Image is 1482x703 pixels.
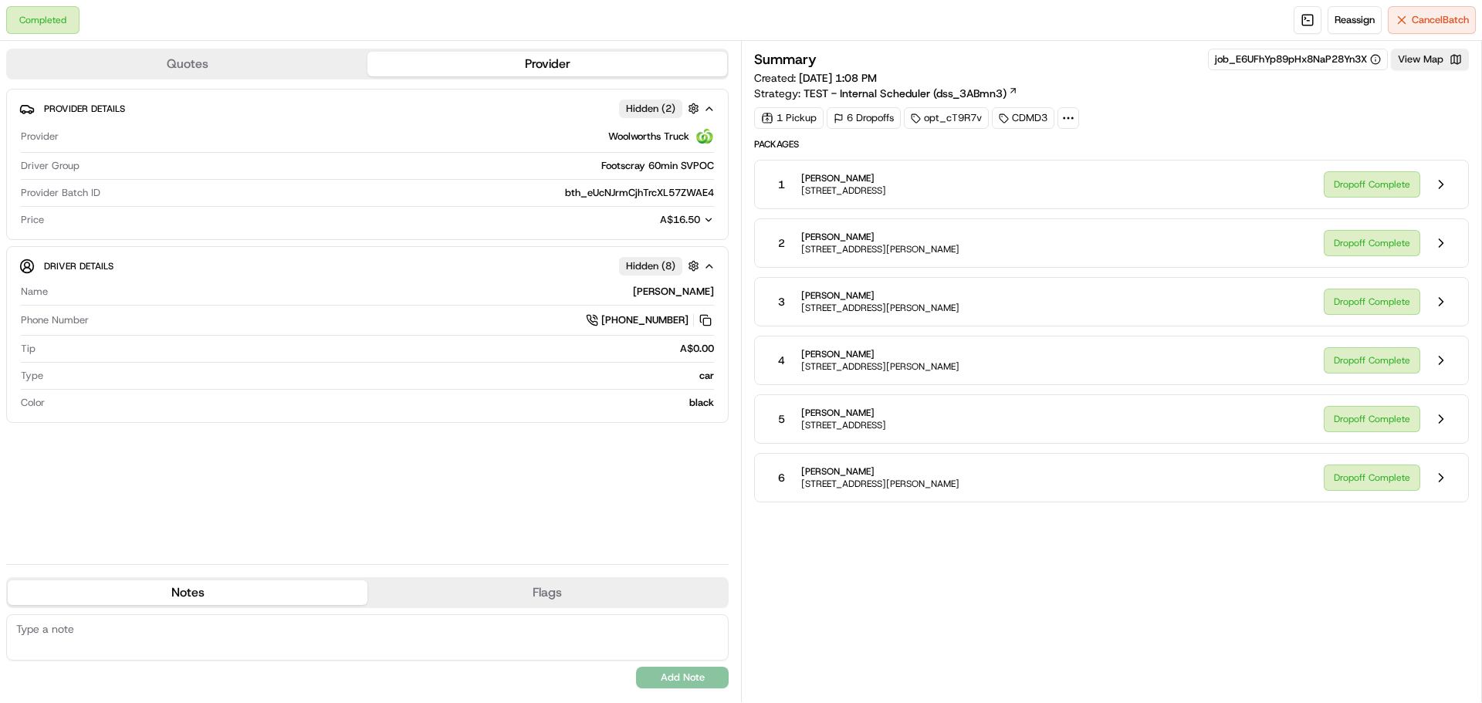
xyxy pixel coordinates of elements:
span: Provider [21,130,59,144]
span: [PERSON_NAME] [801,348,959,360]
span: Price [21,213,44,227]
a: [PHONE_NUMBER] [586,312,714,329]
span: [STREET_ADDRESS] [801,419,886,431]
span: [PERSON_NAME] [801,465,959,478]
button: Quotes [8,52,367,76]
span: 5 [778,411,785,427]
a: TEST - Internal Scheduler (dss_3ABmn3) [804,86,1018,101]
span: 2 [778,235,785,251]
button: Notes [8,580,367,605]
span: Created: [754,70,877,86]
span: A$16.50 [660,213,700,226]
button: Hidden (2) [619,99,703,118]
button: Reassign [1328,6,1382,34]
span: 4 [778,353,785,368]
button: A$16.50 [578,213,714,227]
span: [PHONE_NUMBER] [601,313,689,327]
button: Provider DetailsHidden (2) [19,96,716,121]
span: [STREET_ADDRESS][PERSON_NAME] [801,302,959,314]
span: [STREET_ADDRESS] [801,184,886,197]
button: Provider [367,52,727,76]
h3: Summary [754,52,817,66]
button: Hidden (8) [619,256,703,275]
span: [PERSON_NAME] [801,407,886,419]
div: [PERSON_NAME] [54,285,714,299]
span: [PERSON_NAME] [801,172,886,184]
span: Hidden ( 8 ) [626,259,675,273]
div: 1 Pickup [754,107,824,129]
span: [STREET_ADDRESS][PERSON_NAME] [801,243,959,255]
div: black [51,396,714,410]
span: Hidden ( 2 ) [626,102,675,116]
span: 6 [778,470,785,485]
span: bth_eUcNJrmCjhTrcXL57ZWAE4 [565,186,714,200]
div: opt_cT9R7v [904,107,989,129]
span: Packages [754,138,1469,150]
img: ww.png [695,127,714,146]
span: Provider Details [44,103,125,115]
span: 1 [778,177,785,192]
button: CancelBatch [1388,6,1476,34]
span: [PERSON_NAME] [801,289,959,302]
div: 6 Dropoffs [827,107,901,129]
span: Type [21,369,43,383]
button: Flags [367,580,727,605]
button: job_E6UFhYp89pHx8NaP28Yn3X [1215,52,1381,66]
div: A$0.00 [42,342,714,356]
span: TEST - Internal Scheduler (dss_3ABmn3) [804,86,1007,101]
span: [DATE] 1:08 PM [799,71,877,85]
span: Reassign [1335,13,1375,27]
span: Woolworths Truck [608,130,689,144]
span: Phone Number [21,313,89,327]
button: View Map [1391,49,1469,70]
span: Name [21,285,48,299]
span: [STREET_ADDRESS][PERSON_NAME] [801,360,959,373]
span: [PERSON_NAME] [801,231,959,243]
div: CDMD3 [992,107,1054,129]
span: 3 [778,294,785,309]
button: Driver DetailsHidden (8) [19,253,716,279]
span: [STREET_ADDRESS][PERSON_NAME] [801,478,959,490]
span: Driver Group [21,159,80,173]
span: Driver Details [44,260,113,272]
span: Provider Batch ID [21,186,100,200]
span: Footscray 60min SVPOC [601,159,714,173]
div: Strategy: [754,86,1018,101]
span: Cancel Batch [1412,13,1469,27]
div: car [49,369,714,383]
span: Tip [21,342,36,356]
span: Color [21,396,45,410]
